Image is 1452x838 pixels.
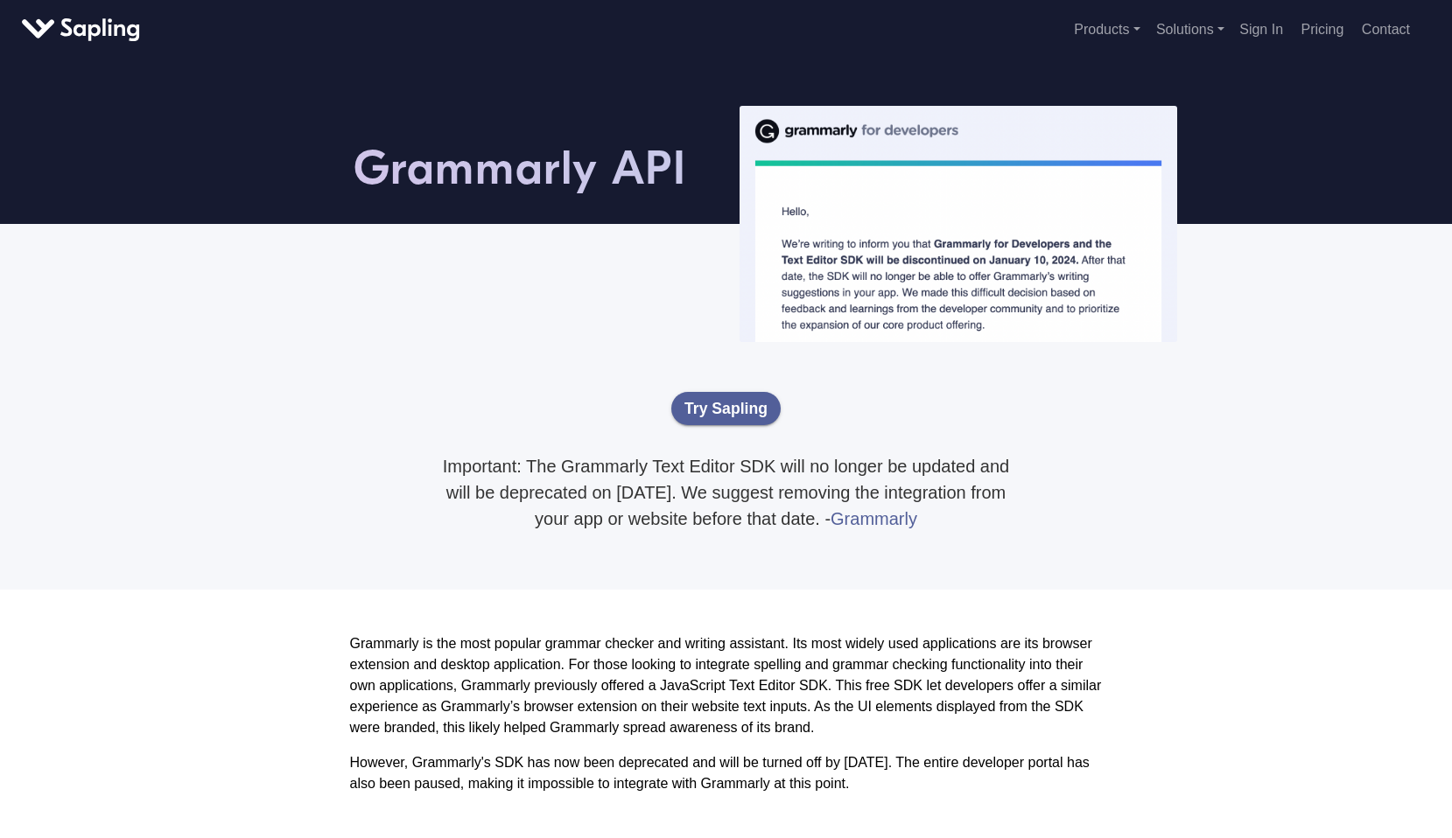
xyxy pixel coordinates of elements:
a: Pricing [1294,15,1351,44]
a: Products [1074,22,1140,37]
a: Sign In [1232,15,1290,44]
a: Solutions [1156,22,1224,37]
a: Try Sapling [671,392,781,425]
h1: Grammarly API [354,86,687,198]
a: Grammarly [831,509,917,528]
p: Grammarly is the most popular grammar checker and writing assistant. Its most widely used applica... [350,633,1103,738]
p: Important: The Grammarly Text Editor SDK will no longer be updated and will be deprecated on [DAT... [429,453,1024,532]
img: Grammarly SDK Deprecation Notice [740,106,1177,343]
p: However, Grammarly's SDK has now been deprecated and will be turned off by [DATE]. The entire dev... [350,752,1103,794]
a: Contact [1355,15,1417,44]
